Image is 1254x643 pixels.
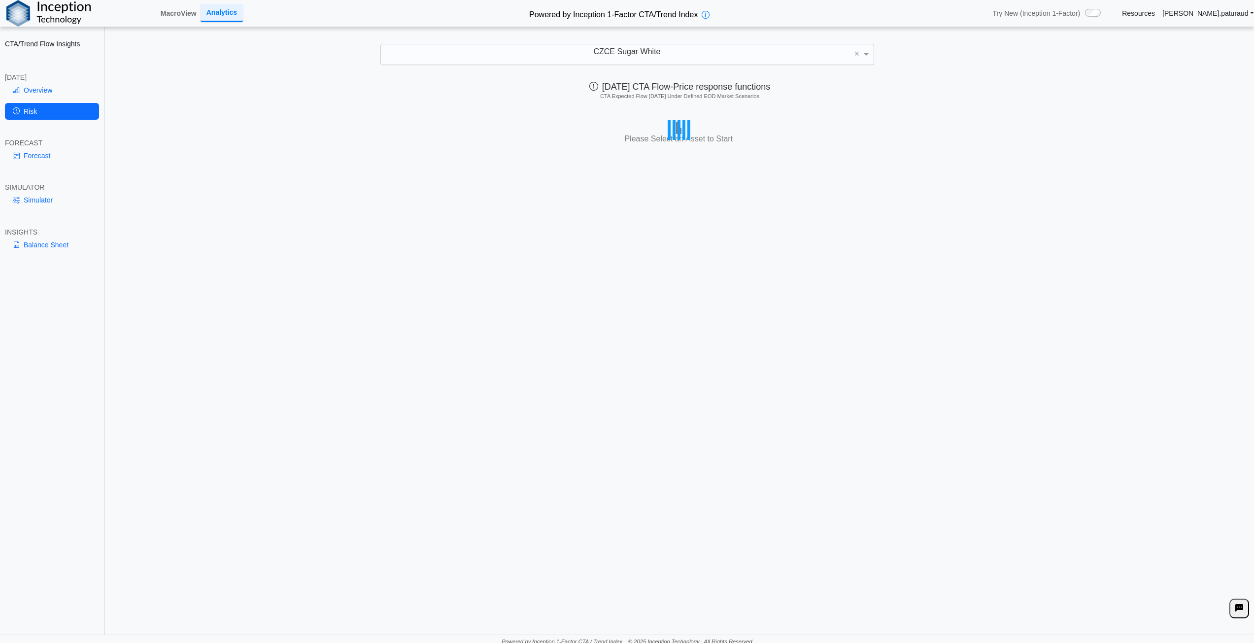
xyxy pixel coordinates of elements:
a: Forecast [5,147,99,164]
h5: CTA Expected Flow [DATE] Under Defined EOD Market Scenarios [111,93,1249,100]
div: FORECAST [5,138,99,147]
a: Risk [5,103,99,120]
a: Simulator [5,192,99,208]
div: [DATE] [5,73,99,82]
h2: CTA/Trend Flow Insights [5,39,99,48]
a: [PERSON_NAME].paturaud [1162,9,1254,18]
span: Clear value [853,44,861,65]
span: [DATE] CTA Flow-Price response functions [589,82,770,92]
h2: Powered by Inception 1-Factor CTA/Trend Index [525,6,702,20]
span: CZCE Sugar White [593,47,660,56]
a: Analytics [201,4,243,22]
div: SIMULATOR [5,183,99,192]
div: INSIGHTS [5,228,99,237]
a: Resources [1122,9,1155,18]
a: MacroView [157,5,201,22]
a: Overview [5,82,99,99]
a: Balance Sheet [5,237,99,253]
span: × [854,49,860,58]
span: Try New (Inception 1-Factor) [993,9,1081,18]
